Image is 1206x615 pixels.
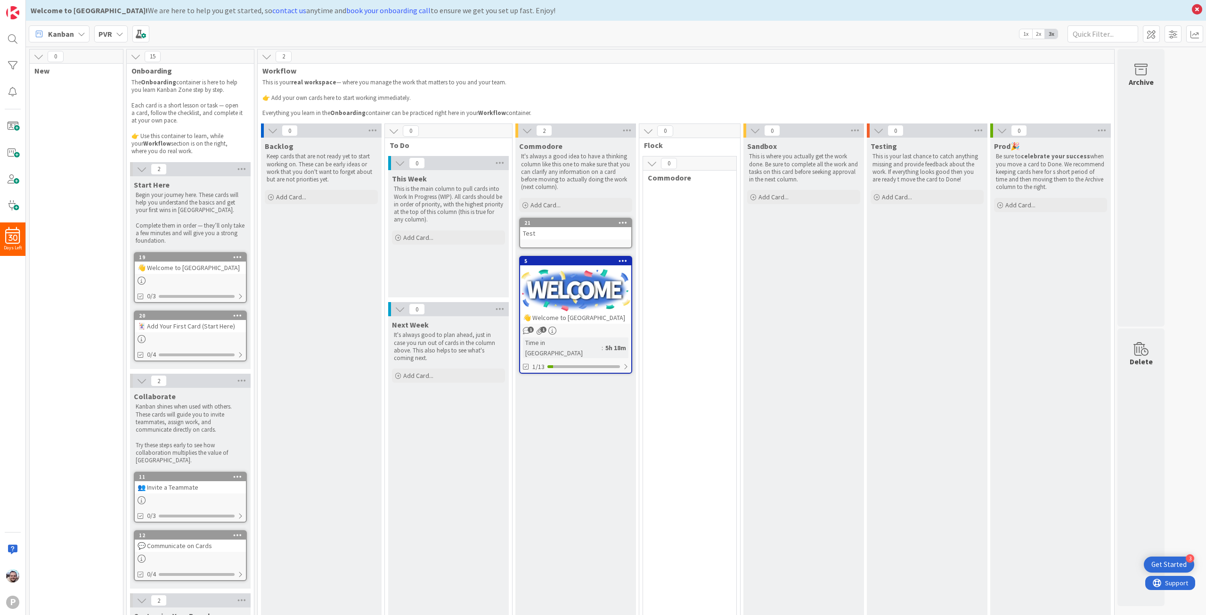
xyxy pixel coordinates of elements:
b: Welcome to [GEOGRAPHIC_DATA]! [31,6,148,15]
span: New [34,66,111,75]
strong: Onboarding [330,109,366,117]
p: The container is here to help you learn Kanban Zone step by step. [131,79,243,94]
div: P [6,596,19,609]
span: 0/3 [147,511,156,521]
span: 1 [528,327,534,333]
span: 30 [8,235,17,241]
span: Add Card... [403,233,433,242]
strong: real workspace [291,78,336,86]
div: 11👥 Invite a Teammate [135,473,246,493]
strong: Workflow [478,109,506,117]
div: 20🃏 Add Your First Card (Start Here) [135,312,246,332]
div: 5h 18m [603,343,628,353]
span: 15 [145,51,161,62]
p: Everything you learn in the container can be practiced right here in your container. [262,109,1109,117]
span: 0/4 [147,569,156,579]
span: Sandbox [747,141,777,151]
strong: Onboarding [141,78,176,86]
span: Commodore [519,141,562,151]
div: 21 [524,220,631,226]
div: 5 [524,258,631,264]
strong: Workflow [143,139,171,148]
div: 12💬 Communicate on Cards [135,531,246,552]
p: 👉 Add your own cards here to start working immediately. [262,94,1109,102]
div: 19👋 Welcome to [GEOGRAPHIC_DATA] [135,253,246,274]
span: Backlog [265,141,293,151]
div: 19 [139,254,246,261]
span: 2 [151,164,167,175]
span: Add Card... [276,193,306,201]
span: Commodore [648,173,725,182]
span: Add Card... [758,193,789,201]
span: : [602,343,603,353]
a: contact us [272,6,306,15]
img: VN [6,569,19,582]
span: Add Card... [882,193,912,201]
div: Get Started [1151,560,1187,569]
span: 0/3 [147,291,156,301]
span: Onboarding [131,66,242,75]
span: Add Card... [1005,201,1035,209]
p: It's always a good idea to have a thinking column like this one to make sure that you can clarify... [521,153,630,191]
div: Open Get Started checklist, remaining modules: 3 [1144,557,1194,573]
span: 0 [409,303,425,315]
div: 5 [520,257,631,265]
span: Next Week [392,320,429,329]
div: 20 [135,312,246,320]
div: 20 [139,312,246,319]
a: book your onboarding call [346,6,431,15]
div: 👋 Welcome to [GEOGRAPHIC_DATA] [135,262,246,274]
span: 1/13 [532,362,545,372]
b: PVR [98,29,112,39]
span: 0 [48,51,64,62]
span: Kanban [48,28,74,40]
span: 0/4 [147,350,156,360]
p: Be sure to when you move a card to Done. We recommend keeping cards here for s short period of ti... [996,153,1105,191]
span: 0 [409,157,425,169]
span: Add Card... [403,371,433,380]
p: Keep cards that are not ready yet to start working on. These can be early ideas or work that you ... [267,153,376,183]
div: 21Test [520,219,631,239]
span: 3x [1045,29,1058,39]
div: 💬 Communicate on Cards [135,540,246,552]
div: Delete [1130,356,1153,367]
span: 0 [661,158,677,169]
span: Add Card... [530,201,561,209]
span: 0 [403,125,419,137]
span: Support [20,1,43,13]
span: 0 [764,125,780,136]
div: 🃏 Add Your First Card (Start Here) [135,320,246,332]
div: Time in [GEOGRAPHIC_DATA] [523,337,602,358]
div: 👥 Invite a Teammate [135,481,246,493]
span: 0 [657,125,673,137]
p: This is where you actually get the work done. Be sure to complete all the work and tasks on this ... [749,153,858,183]
div: 19 [135,253,246,262]
div: 11 [135,473,246,481]
p: This is the main column to pull cards into Work In Progress (WIP). All cards should be in order o... [394,185,503,223]
p: It's always good to plan ahead, just in case you run out of cards in the column above. This also ... [394,331,503,362]
p: 👉 Use this container to learn, while your section is on the right, where you do real work. [131,132,243,156]
span: 2 [536,125,552,136]
p: Each card is a short lesson or task — open a card, follow the checklist, and complete it at your ... [131,102,243,125]
div: Test [520,227,631,239]
span: 2x [1032,29,1045,39]
div: 3 [1186,554,1194,563]
span: 2 [151,595,167,606]
span: To Do [390,140,500,150]
div: 11 [139,474,246,480]
p: Begin your journey here. These cards will help you understand the basics and get your first wins ... [136,191,245,214]
p: Try these steps early to see how collaboration multiplies the value of [GEOGRAPHIC_DATA]. [136,442,245,465]
span: Testing [871,141,897,151]
span: Workflow [262,66,1102,75]
span: 1 [540,327,546,333]
span: 2 [276,51,292,62]
img: Visit kanbanzone.com [6,6,19,19]
p: This is your — where you manage the work that matters to you and your team. [262,79,1109,86]
div: 12 [135,531,246,540]
p: This is your last chance to catch anything missing and provide feedback about the work. If everyt... [872,153,982,183]
span: Collaborate [134,392,176,401]
span: Flock [644,140,728,150]
span: 0 [888,125,904,136]
span: 0 [282,125,298,136]
span: 2 [151,375,167,386]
